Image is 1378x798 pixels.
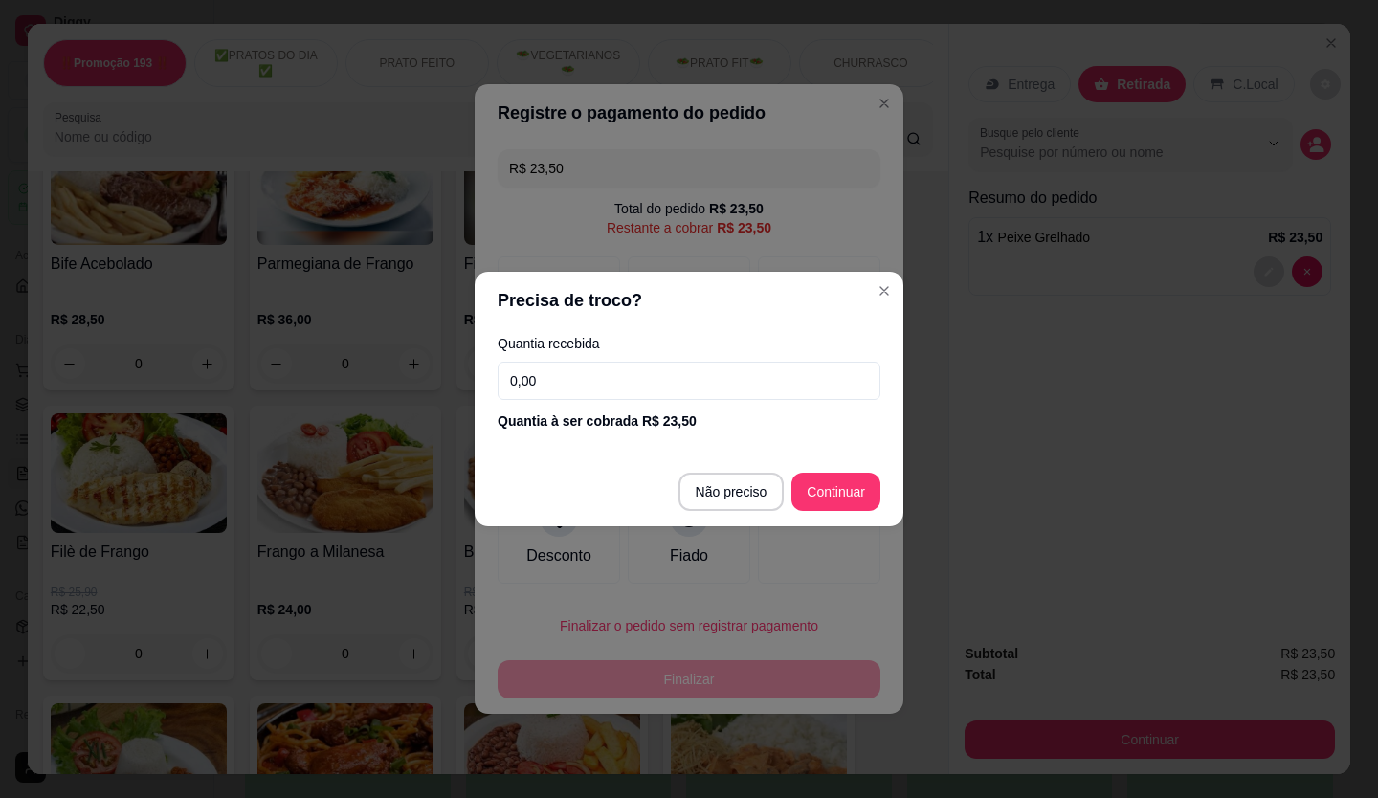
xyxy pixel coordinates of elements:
[498,411,880,431] div: Quantia à ser cobrada R$ 23,50
[475,272,903,329] header: Precisa de troco?
[869,276,900,306] button: Close
[498,337,880,350] label: Quantia recebida
[791,473,880,511] button: Continuar
[678,473,785,511] button: Não preciso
